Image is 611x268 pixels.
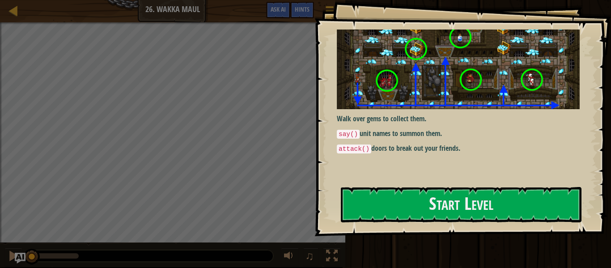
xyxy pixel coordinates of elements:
[337,128,580,139] p: unit names to summon them.
[305,249,314,263] span: ♫
[337,114,580,124] p: Walk over gems to collect them.
[266,2,290,18] button: Ask AI
[337,143,580,154] p: doors to break out your friends.
[323,248,341,266] button: Toggle fullscreen
[303,248,318,266] button: ♫
[341,187,581,222] button: Start Level
[337,30,580,109] img: Wakka maul
[281,248,299,266] button: Adjust volume
[295,5,310,13] span: Hints
[271,5,286,13] span: Ask AI
[337,130,360,139] code: say()
[337,145,371,153] code: attack()
[15,253,25,264] button: Ask AI
[4,248,22,266] button: Ctrl + P: Pause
